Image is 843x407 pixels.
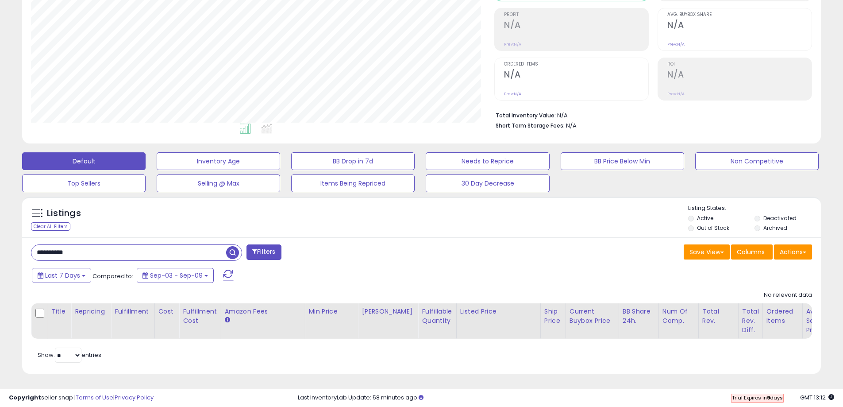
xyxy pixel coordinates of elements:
small: Prev: N/A [667,42,685,47]
span: N/A [566,121,577,130]
h2: N/A [667,70,812,81]
strong: Copyright [9,393,41,402]
h2: N/A [667,20,812,32]
p: Listing States: [688,204,821,213]
button: Filters [246,244,281,260]
small: Prev: N/A [504,42,521,47]
div: seller snap | | [9,394,154,402]
span: Sep-03 - Sep-09 [150,271,203,280]
div: Fulfillment Cost [183,307,217,326]
a: Privacy Policy [115,393,154,402]
span: Columns [737,248,765,256]
div: Num of Comp. [662,307,695,326]
h5: Listings [47,207,81,220]
label: Deactivated [763,214,797,222]
a: Terms of Use [76,393,113,402]
button: Actions [774,244,812,260]
div: Fulfillable Quantity [422,307,452,326]
b: Short Term Storage Fees: [496,122,565,129]
div: Fulfillment [115,307,150,316]
button: BB Price Below Min [561,152,684,170]
div: Listed Price [460,307,537,316]
small: Amazon Fees. [224,316,230,324]
h2: N/A [504,70,648,81]
div: No relevant data [764,291,812,299]
div: Clear All Filters [31,222,70,231]
button: Top Sellers [22,174,146,192]
h2: N/A [504,20,648,32]
span: Ordered Items [504,62,648,67]
button: Save View [684,244,730,260]
div: Last InventoryLab Update: 58 minutes ago. [298,394,834,402]
button: 30 Day Decrease [426,174,549,192]
button: Selling @ Max [157,174,280,192]
small: Prev: N/A [667,91,685,97]
button: Inventory Age [157,152,280,170]
span: 2025-09-17 13:12 GMT [800,393,834,402]
small: Prev: N/A [504,91,521,97]
span: Show: entries [38,351,101,359]
div: Title [51,307,67,316]
div: Current Buybox Price [570,307,615,326]
div: Ship Price [544,307,562,326]
div: Repricing [75,307,107,316]
button: Needs to Reprice [426,152,549,170]
label: Active [697,214,713,222]
label: Out of Stock [697,224,729,232]
button: BB Drop in 7d [291,152,415,170]
button: Columns [731,244,773,260]
div: Total Rev. Diff. [742,307,759,335]
button: Last 7 Days [32,268,91,283]
div: Amazon Fees [224,307,301,316]
li: N/A [496,109,805,120]
label: Archived [763,224,787,232]
span: Compared to: [92,272,133,280]
div: Ordered Items [766,307,799,326]
b: 9 [767,394,770,401]
span: Profit [504,12,648,17]
span: Last 7 Days [45,271,80,280]
div: [PERSON_NAME] [362,307,414,316]
div: Min Price [308,307,354,316]
button: Default [22,152,146,170]
span: Trial Expires in days [732,394,783,401]
button: Non Competitive [695,152,819,170]
b: Total Inventory Value: [496,112,556,119]
span: ROI [667,62,812,67]
div: Cost [158,307,176,316]
button: Items Being Repriced [291,174,415,192]
div: BB Share 24h. [623,307,655,326]
button: Sep-03 - Sep-09 [137,268,214,283]
div: Total Rev. [702,307,735,326]
span: Avg. Buybox Share [667,12,812,17]
div: Avg Selling Price [806,307,839,335]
